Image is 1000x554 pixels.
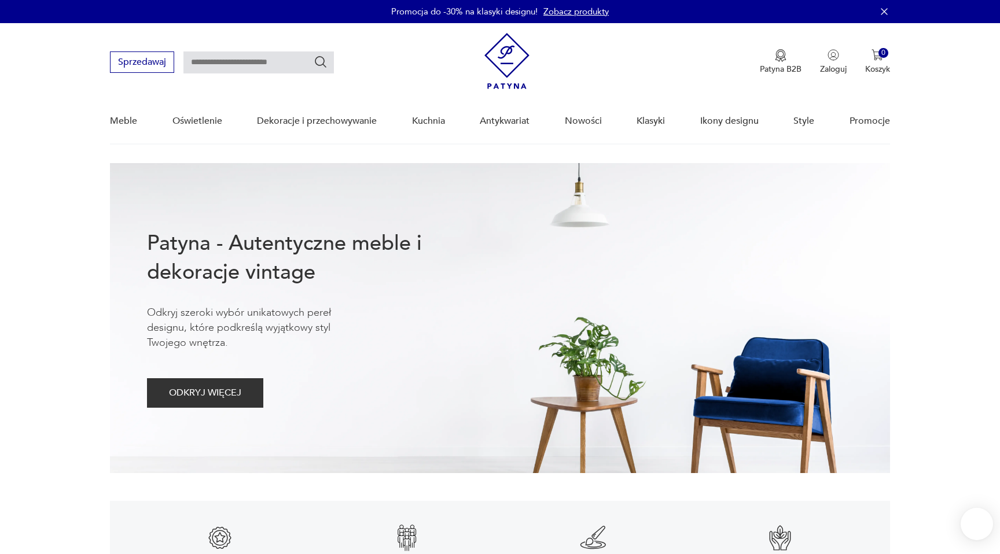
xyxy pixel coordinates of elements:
img: Ikona medalu [775,49,786,62]
button: Sprzedawaj [110,51,174,73]
p: Patyna B2B [760,64,802,75]
button: 0Koszyk [865,49,890,75]
button: Patyna B2B [760,49,802,75]
img: Ikona koszyka [872,49,883,61]
img: Znak gwarancji jakości [766,524,794,552]
iframe: Smartsupp widget button [961,508,993,540]
h1: Patyna - Autentyczne meble i dekoracje vintage [147,229,459,287]
a: Promocje [850,99,890,143]
a: Ikona medaluPatyna B2B [760,49,802,75]
img: Patyna - sklep z meblami i dekoracjami vintage [484,33,530,89]
a: Sprzedawaj [110,59,174,67]
p: Promocja do -30% na klasyki designu! [391,6,538,17]
p: Koszyk [865,64,890,75]
img: Znak gwarancji jakości [393,524,421,552]
img: Znak gwarancji jakości [579,524,607,552]
button: ODKRYJ WIĘCEJ [147,378,263,408]
button: Zaloguj [820,49,847,75]
a: Kuchnia [412,99,445,143]
a: Dekoracje i przechowywanie [257,99,377,143]
p: Odkryj szeroki wybór unikatowych pereł designu, które podkreślą wyjątkowy styl Twojego wnętrza. [147,305,367,350]
p: Zaloguj [820,64,847,75]
a: Nowości [565,99,602,143]
a: Klasyki [637,99,665,143]
img: Ikonka użytkownika [828,49,839,61]
a: Meble [110,99,137,143]
a: ODKRYJ WIĘCEJ [147,390,263,398]
a: Zobacz produkty [543,6,609,17]
a: Ikony designu [700,99,759,143]
div: 0 [878,48,888,58]
img: Znak gwarancji jakości [206,524,234,552]
a: Oświetlenie [172,99,222,143]
a: Antykwariat [480,99,530,143]
button: Szukaj [314,55,328,69]
a: Style [793,99,814,143]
